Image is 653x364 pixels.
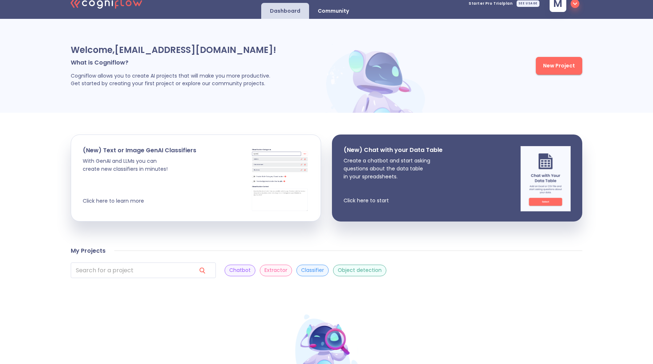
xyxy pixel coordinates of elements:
[301,267,324,274] p: Classifier
[344,157,443,204] p: Create a chatbot and start asking questions about the data table in your spreadsheets. Click here...
[71,247,106,255] h4: My Projects
[469,2,513,5] span: Starter Pro Trial plan
[71,262,190,278] input: search
[521,146,571,211] img: chat img
[270,8,300,15] p: Dashboard
[264,267,287,274] p: Extractor
[344,146,443,154] p: (New) Chat with your Data Table
[71,72,324,87] p: Cogniflow allows you to create AI projects that will make you more productive. Get started by cre...
[543,61,575,70] span: New Project
[338,267,382,274] p: Object detection
[324,44,429,113] img: header robot
[71,59,324,66] p: What is Cogniflow?
[71,44,324,56] p: Welcome, [EMAIL_ADDRESS][DOMAIN_NAME] !
[229,267,251,274] p: Chatbot
[83,146,196,154] p: (New) Text or Image GenAI Classifiers
[251,146,309,212] img: cards stack img
[318,8,349,15] p: Community
[536,57,582,75] button: New Project
[517,0,539,7] div: SEE USAGE
[83,157,196,205] p: With GenAI and LLMs you can create new classifiers in minutes! Click here to learn more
